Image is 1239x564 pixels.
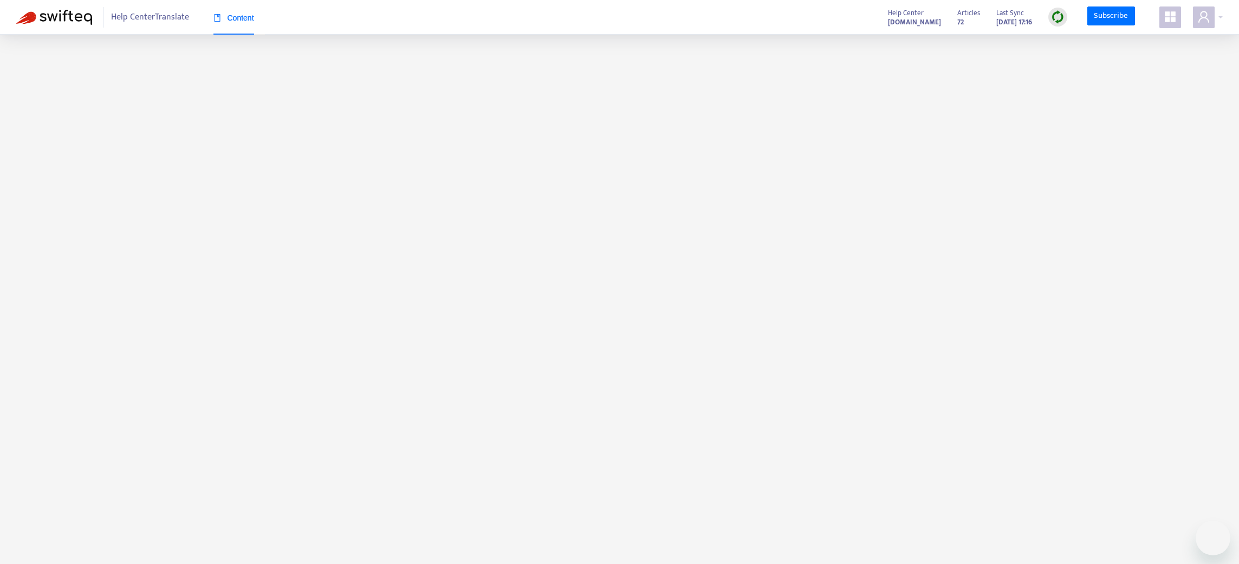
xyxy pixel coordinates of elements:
span: Help Center [888,7,924,19]
a: [DOMAIN_NAME] [888,16,941,28]
img: Swifteq [16,10,92,25]
span: Articles [957,7,980,19]
strong: 72 [957,16,964,28]
span: user [1197,10,1210,23]
span: Content [213,14,254,22]
span: Last Sync [996,7,1024,19]
img: sync.dc5367851b00ba804db3.png [1051,10,1065,24]
span: book [213,14,221,22]
iframe: Button to launch messaging window [1196,521,1230,555]
a: Subscribe [1087,6,1135,26]
span: Help Center Translate [111,7,189,28]
span: appstore [1164,10,1177,23]
strong: [DATE] 17:16 [996,16,1032,28]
